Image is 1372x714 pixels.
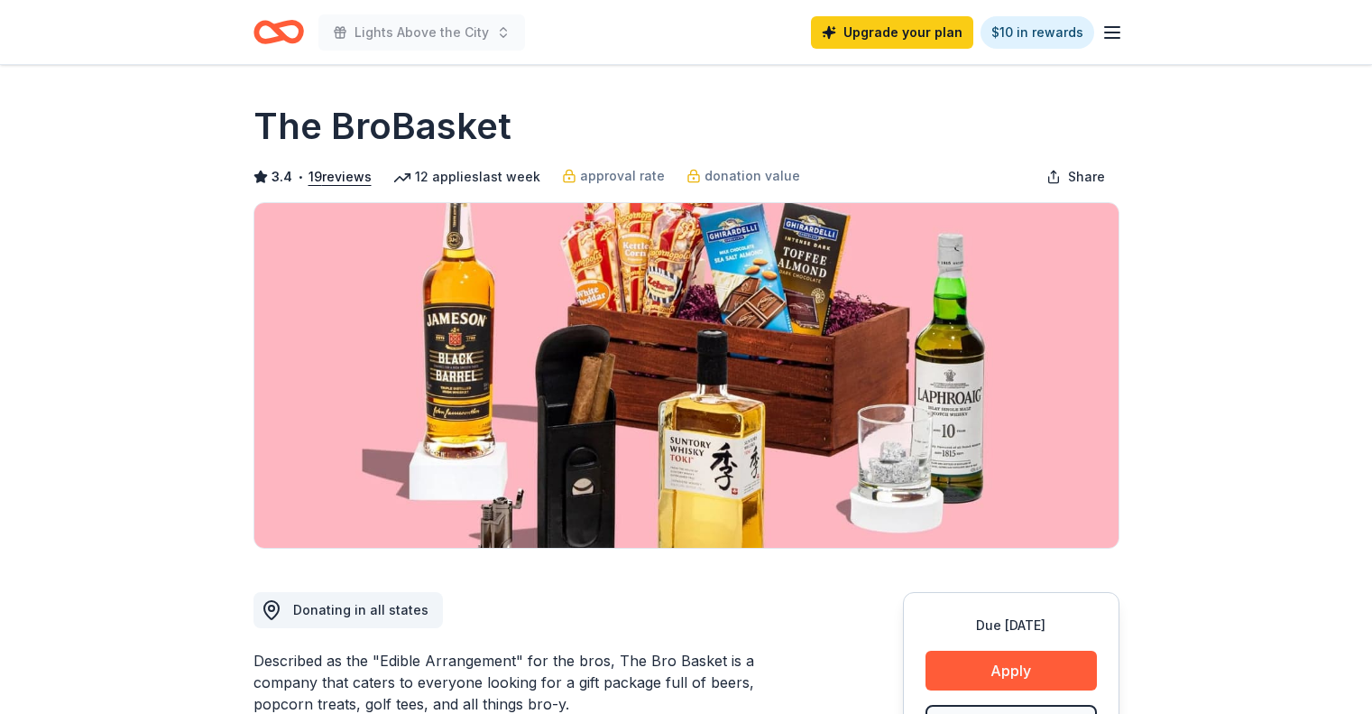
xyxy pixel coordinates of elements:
[1032,159,1119,195] button: Share
[355,22,489,43] span: Lights Above the City
[925,651,1097,691] button: Apply
[254,203,1119,548] img: Image for The BroBasket
[272,166,292,188] span: 3.4
[318,14,525,51] button: Lights Above the City
[253,101,511,152] h1: The BroBasket
[308,166,372,188] button: 19reviews
[562,165,665,187] a: approval rate
[925,615,1097,636] div: Due [DATE]
[686,165,800,187] a: donation value
[811,16,973,49] a: Upgrade your plan
[1068,166,1105,188] span: Share
[253,11,304,53] a: Home
[580,165,665,187] span: approval rate
[293,602,428,617] span: Donating in all states
[981,16,1094,49] a: $10 in rewards
[704,165,800,187] span: donation value
[393,166,540,188] div: 12 applies last week
[297,170,303,184] span: •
